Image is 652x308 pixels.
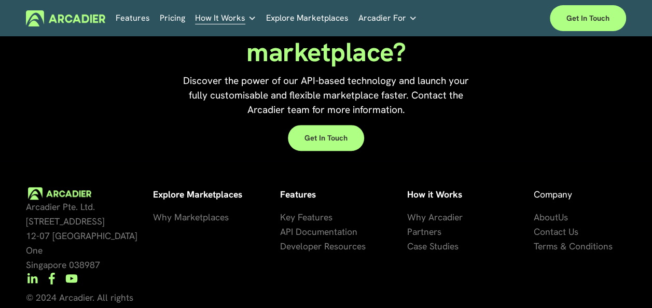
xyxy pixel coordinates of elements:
[407,188,462,200] strong: How it Works
[280,240,366,252] span: Developer Resources
[153,210,229,225] a: Why Marketplaces
[534,240,613,252] span: Terms & Conditions
[280,211,332,223] span: Key Features
[534,239,613,254] a: Terms & Conditions
[412,226,441,237] span: artners
[280,188,316,200] strong: Features
[26,272,38,285] a: LinkedIn
[412,225,441,239] a: artners
[195,11,245,25] span: How It Works
[280,210,332,225] a: Key Features
[534,210,558,225] a: About
[153,188,242,200] strong: Explore Marketplaces
[407,240,418,252] span: Ca
[26,201,140,271] span: Arcadier Pte. Ltd. [STREET_ADDRESS] 12-07 [GEOGRAPHIC_DATA] One Singapore 038987
[266,10,349,26] a: Explore Marketplaces
[358,10,417,26] a: folder dropdown
[407,225,412,239] a: P
[288,125,364,151] a: Get in touch
[280,226,357,237] span: API Documentation
[418,240,458,252] span: se Studies
[280,225,357,239] a: API Documentation
[407,210,462,225] a: Why Arcadier
[407,211,462,223] span: Why Arcadier
[46,272,58,285] a: Facebook
[534,226,578,237] span: Contact Us
[153,211,229,223] span: Why Marketplaces
[534,225,578,239] a: Contact Us
[160,10,185,26] a: Pricing
[183,74,471,116] span: Discover the power of our API-based technology and launch your fully customisable and flexible ma...
[358,11,406,25] span: Arcadier For
[534,211,558,223] span: About
[26,10,105,26] img: Arcadier
[407,226,412,237] span: P
[407,239,418,254] a: Ca
[280,239,366,254] a: Developer Resources
[534,188,572,200] span: Company
[550,5,626,31] a: Get in touch
[558,211,568,223] span: Us
[65,272,78,285] a: YouTube
[600,258,652,308] iframe: Chat Widget
[418,239,458,254] a: se Studies
[116,10,150,26] a: Features
[195,10,256,26] a: folder dropdown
